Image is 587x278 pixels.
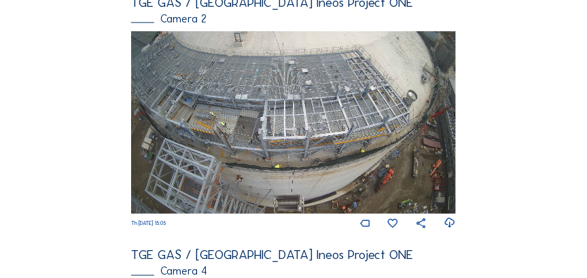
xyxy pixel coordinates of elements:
[131,266,456,277] div: Camera 4
[131,220,166,227] span: Th [DATE] 15:05
[131,249,456,262] div: TGE GAS / [GEOGRAPHIC_DATA] Ineos Project ONE
[131,14,456,24] div: Camera 2
[131,31,456,214] img: Image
